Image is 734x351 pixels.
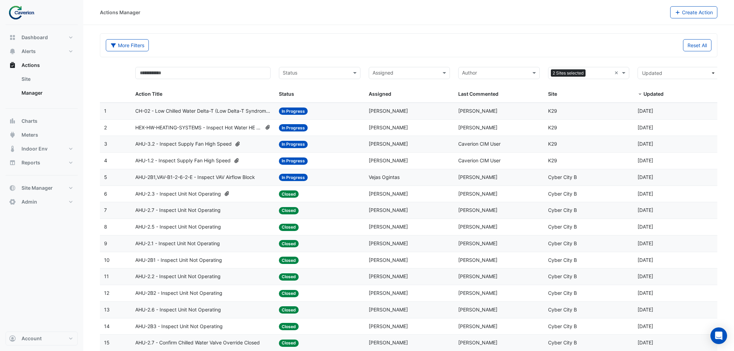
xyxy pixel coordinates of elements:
img: Company Logo [8,6,40,19]
span: AHU-2.3 - Inspect Unit Not Operating [135,190,221,198]
span: 2025-08-11T11:45:24.211 [638,174,653,180]
span: Closed [279,340,299,347]
span: [PERSON_NAME] [458,207,497,213]
span: [PERSON_NAME] [458,340,497,345]
span: AHU-2.6 - Inspect Unit Not Operating [135,306,221,314]
span: 13 [104,307,110,313]
span: In Progress [279,174,308,181]
span: AHU-3.2 - Inspect Supply Fan High Speed [135,140,232,148]
span: 5 [104,174,107,180]
span: [PERSON_NAME] [369,307,408,313]
span: [PERSON_NAME] [458,290,497,296]
span: [PERSON_NAME] [458,273,497,279]
span: 4 [104,157,107,163]
a: Site [16,72,78,86]
button: Reports [6,156,78,170]
span: AHU-2B1,VAV-B1-2-6-2-E - Inspect VAV Airflow Block [135,173,255,181]
span: Reports [22,159,40,166]
span: AHU-2.1 - Inspect Unit Not Operating [135,240,220,248]
span: 2025-08-11T17:50:27.920 [638,141,653,147]
span: Closed [279,306,299,314]
span: Cyber City B [548,307,577,313]
span: 2025-08-11T11:43:00.881 [638,240,653,246]
span: Vejas Ogintas [369,174,400,180]
span: 15 [104,340,110,345]
span: 2025-08-11T11:42:48.577 [638,257,653,263]
span: HEX-HW-HEATING-SYSTEMS - Inspect Hot Water HE Secondary Water Pump Low Temperature Operation [135,124,262,132]
span: [PERSON_NAME] [369,240,408,246]
span: [PERSON_NAME] [369,224,408,230]
span: 2025-08-11T11:43:28.971 [638,224,653,230]
span: Status [279,91,294,97]
span: 1 [104,108,106,114]
span: Cyber City B [548,174,577,180]
span: 6 [104,191,107,197]
span: Indoor Env [22,145,48,152]
button: Actions [6,58,78,72]
span: Action Title [135,91,162,97]
span: K29 [548,108,557,114]
app-icon: Admin [9,198,16,205]
button: More Filters [106,39,149,51]
span: AHU-2.7 - Confirm Chilled Water Valve Override Closed [135,339,260,347]
span: [PERSON_NAME] [369,207,408,213]
span: 14 [104,323,110,329]
button: Site Manager [6,181,78,195]
span: AHU-2.2 - Inspect Unit Not Operating [135,273,221,281]
span: [PERSON_NAME] [369,290,408,296]
span: [PERSON_NAME] [369,125,408,130]
span: [PERSON_NAME] [458,191,497,197]
span: CH-02 - Low Chilled Water Delta-T (Low Delta-T Syndrome) (Enable Point) [135,107,271,115]
button: Alerts [6,44,78,58]
span: [PERSON_NAME] [458,174,497,180]
span: Cyber City B [548,340,577,345]
span: K29 [548,125,557,130]
span: Closed [279,290,299,297]
app-icon: Meters [9,131,16,138]
span: Closed [279,257,299,264]
span: AHU-2.7 - Inspect Unit Not Operating [135,206,221,214]
span: 2025-08-11T11:41:19.553 [638,340,653,345]
span: Closed [279,224,299,231]
span: [PERSON_NAME] [369,257,408,263]
span: AHU-2.5 - Inspect Unit Not Operating [135,223,221,231]
span: Meters [22,131,38,138]
span: [PERSON_NAME] [369,323,408,329]
span: [PERSON_NAME] [458,307,497,313]
span: In Progress [279,124,308,131]
span: Closed [279,273,299,281]
span: In Progress [279,157,308,165]
span: K29 [548,141,557,147]
span: [PERSON_NAME] [369,191,408,197]
span: [PERSON_NAME] [458,224,497,230]
span: 2025-08-11T11:41:53.229 [638,307,653,313]
span: Charts [22,118,37,125]
button: Create Action [670,6,718,18]
span: Dashboard [22,34,48,41]
span: 2025-08-12T07:38:46.267 [638,125,653,130]
span: K29 [548,157,557,163]
span: In Progress [279,141,308,148]
span: Closed [279,190,299,198]
span: 2 [104,125,107,130]
div: Actions [6,72,78,103]
button: Indoor Env [6,142,78,156]
app-icon: Dashboard [9,34,16,41]
span: AHU-2B1 - Inspect Unit Not Operating [135,256,222,264]
button: Updated [638,67,719,79]
span: 2025-08-11T11:43:51.875 [638,191,653,197]
span: 11 [104,273,109,279]
span: 3 [104,141,107,147]
span: Clear [614,69,620,77]
span: Assigned [369,91,391,97]
span: 2025-08-11T11:42:04.792 [638,290,653,296]
app-icon: Charts [9,118,16,125]
span: Cyber City B [548,224,577,230]
span: Site [548,91,557,97]
span: Caverion CIM User [458,157,501,163]
span: [PERSON_NAME] [369,108,408,114]
span: 2025-08-11T11:41:41.466 [638,323,653,329]
span: Cyber City B [548,273,577,279]
span: [PERSON_NAME] [458,125,497,130]
span: Cyber City B [548,290,577,296]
